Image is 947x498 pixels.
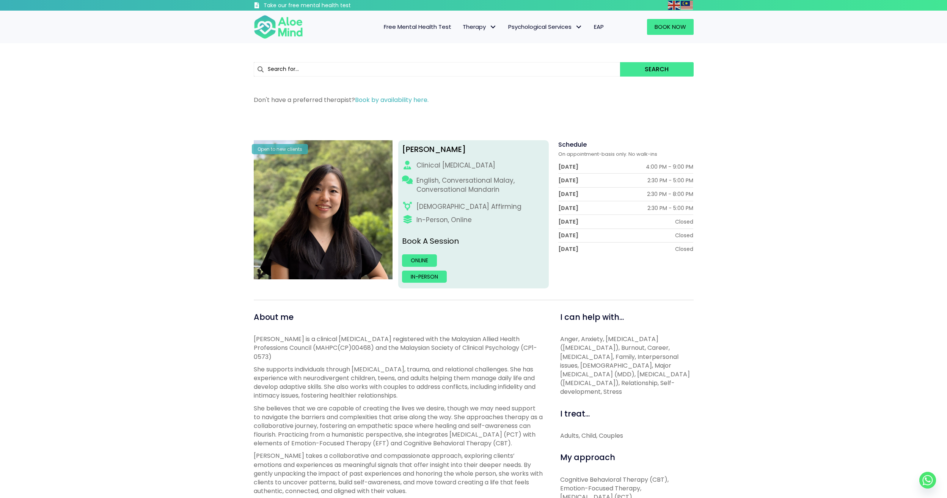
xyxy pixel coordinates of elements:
a: In-person [402,271,447,283]
img: ms [681,1,693,10]
span: I treat... [560,408,590,419]
span: I can help with... [560,312,624,323]
a: Malay [681,1,694,9]
span: Therapy: submenu [488,22,499,33]
div: [DATE] [558,232,578,239]
span: Book Now [655,23,686,31]
div: [DATE] [558,204,578,212]
a: EAP [588,19,609,35]
div: Closed [675,218,693,226]
div: Closed [675,245,693,253]
div: [PERSON_NAME] [402,144,545,155]
a: Free Mental Health Test [378,19,457,35]
p: Book A Session [402,236,545,247]
div: In-Person, Online [416,215,472,225]
div: [DATE] [558,163,578,171]
a: TherapyTherapy: submenu [457,19,503,35]
a: Psychological ServicesPsychological Services: submenu [503,19,588,35]
div: 2:30 PM - 8:00 PM [647,190,693,198]
span: Psychological Services [508,23,583,31]
span: Therapy [463,23,497,31]
span: About me [254,312,294,323]
span: Psychological Services: submenu [573,22,584,33]
a: Online [402,254,437,266]
div: 4:00 PM - 9:00 PM [646,163,693,171]
a: Take our free mental health test [254,2,391,11]
span: On appointment-basis only. No walk-ins [558,150,657,158]
a: Whatsapp [919,472,936,489]
p: She believes that we are capable of creating the lives we desire, though we may need support to n... [254,404,543,448]
a: Book by availability here. [355,96,429,104]
img: Aloe mind Logo [254,14,303,39]
div: [DATE] [558,218,578,226]
div: [DEMOGRAPHIC_DATA] Affirming [416,202,521,211]
div: Clinical [MEDICAL_DATA] [416,161,495,170]
span: Anger, Anxiety, [MEDICAL_DATA] ([MEDICAL_DATA]), Burnout, Career, [MEDICAL_DATA], Family, Interpe... [560,335,690,396]
p: She supports individuals through [MEDICAL_DATA], trauma, and relational challenges. She has exper... [254,365,543,400]
span: Schedule [558,140,587,149]
span: EAP [594,23,604,31]
p: English, Conversational Malay, Conversational Mandarin [416,176,545,194]
div: [DATE] [558,245,578,253]
img: Hooi ting Clinical Psychologist [254,140,393,279]
h3: Take our free mental health test [264,2,391,9]
p: [PERSON_NAME] is a clinical [MEDICAL_DATA] registered with the Malaysian Allied Health Profession... [254,335,543,361]
nav: Menu [313,19,609,35]
div: 2:30 PM - 5:00 PM [647,204,693,212]
p: Don't have a preferred therapist? [254,96,694,104]
div: [DATE] [558,190,578,198]
a: English [668,1,681,9]
div: [DATE] [558,177,578,184]
img: en [668,1,680,10]
p: [PERSON_NAME] takes a collaborative and compassionate approach, exploring clients’ emotions and e... [254,451,543,495]
span: Free Mental Health Test [384,23,451,31]
span: My approach [560,452,615,463]
a: Book Now [647,19,694,35]
input: Search for... [254,62,620,77]
div: Open to new clients [252,144,308,154]
div: 2:30 PM - 5:00 PM [647,177,693,184]
div: Adults, Child, Couples [560,431,694,440]
button: Search [620,62,693,77]
div: Closed [675,232,693,239]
